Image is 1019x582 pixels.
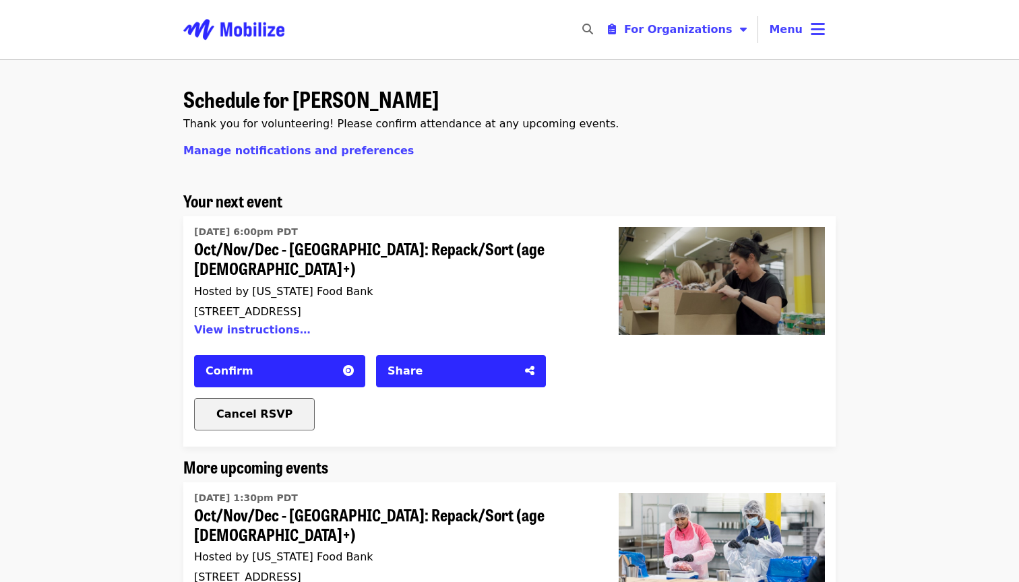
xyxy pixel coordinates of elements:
input: Search [601,13,612,46]
time: [DATE] 6:00pm PDT [194,225,298,239]
span: Thank you for volunteering! Please confirm attendance at any upcoming events. [183,117,619,130]
a: Oct/Nov/Dec - Portland: Repack/Sort (age 8+) [194,222,586,344]
span: Menu [769,23,803,36]
span: Oct/Nov/Dec - [GEOGRAPHIC_DATA]: Repack/Sort (age [DEMOGRAPHIC_DATA]+) [194,239,586,278]
button: View instructions… [194,323,311,336]
span: Hosted by [US_STATE] Food Bank [194,285,373,298]
button: Toggle account menu [758,13,836,46]
button: Cancel RSVP [194,398,315,430]
span: Schedule for [PERSON_NAME] [183,83,439,115]
i: bars icon [811,20,825,39]
a: Manage notifications and preferences [183,144,414,157]
i: circle-o icon [343,364,354,377]
div: Share [388,363,517,379]
button: Share [376,355,546,387]
i: share-alt icon [525,364,534,377]
button: Toggle organizer menu [597,16,758,43]
span: More upcoming events [183,455,328,478]
img: Oct/Nov/Dec - Portland: Repack/Sort (age 8+) [619,227,825,335]
i: caret-down icon [740,23,747,36]
span: Cancel RSVP [216,408,292,420]
div: [STREET_ADDRESS] [194,305,586,318]
time: [DATE] 1:30pm PDT [194,491,298,505]
span: Oct/Nov/Dec - [GEOGRAPHIC_DATA]: Repack/Sort (age [DEMOGRAPHIC_DATA]+) [194,505,586,544]
a: Oct/Nov/Dec - Portland: Repack/Sort (age 8+) [608,216,836,447]
img: Mobilize - Home [183,8,284,51]
span: Your next event [183,189,282,212]
span: Hosted by [US_STATE] Food Bank [194,550,373,563]
i: clipboard-list icon [608,23,616,36]
i: search icon [582,23,593,36]
span: For Organizations [624,23,733,36]
span: Confirm [206,364,253,377]
button: Confirm [194,355,365,387]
